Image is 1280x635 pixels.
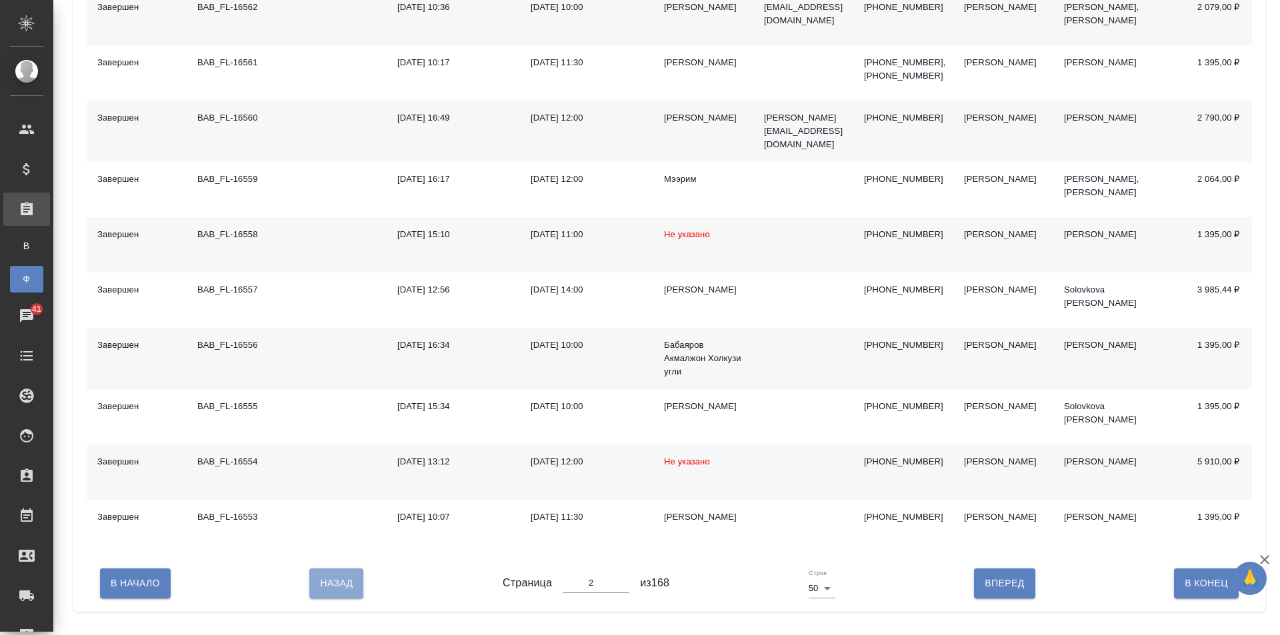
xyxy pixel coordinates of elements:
[664,1,743,14] div: [PERSON_NAME]
[864,111,943,125] p: [PHONE_NUMBER]
[1053,328,1187,389] td: [PERSON_NAME]
[10,233,43,259] a: В
[97,400,176,413] div: Завершен
[864,455,943,468] p: [PHONE_NUMBER]
[309,568,363,598] button: Назад
[1053,101,1187,162] td: [PERSON_NAME]
[3,299,50,332] a: 41
[664,456,710,466] span: Не указано
[531,173,643,186] div: [DATE] 12:00
[397,56,509,69] div: [DATE] 10:17
[1174,568,1239,598] button: В Конец
[1053,444,1187,500] td: [PERSON_NAME]
[397,455,509,468] div: [DATE] 13:12
[197,1,276,14] div: BAB_FL-16562
[1053,500,1187,555] td: [PERSON_NAME]
[197,338,276,352] div: BAB_FL-16556
[397,338,509,352] div: [DATE] 16:34
[97,56,176,69] div: Завершен
[764,1,843,27] p: [EMAIL_ADDRESS][DOMAIN_NAME]
[100,568,171,598] button: В Начало
[531,283,643,297] div: [DATE] 14:00
[503,575,552,591] span: Страница
[764,111,843,151] p: [PERSON_NAME][EMAIL_ADDRESS][DOMAIN_NAME]
[1053,45,1187,101] td: [PERSON_NAME]
[397,283,509,297] div: [DATE] 12:56
[531,455,643,468] div: [DATE] 12:00
[964,283,1043,297] div: [PERSON_NAME]
[197,173,276,186] div: BAB_FL-16559
[97,1,176,14] div: Завершен
[197,228,276,241] div: BAB_FL-16558
[397,510,509,524] div: [DATE] 10:07
[964,400,1043,413] div: [PERSON_NAME]
[97,338,176,352] div: Завершен
[197,455,276,468] div: BAB_FL-16554
[197,111,276,125] div: BAB_FL-16560
[531,111,643,125] div: [DATE] 12:00
[17,273,37,286] span: Ф
[864,400,943,413] p: [PHONE_NUMBER]
[809,570,827,576] label: Строк
[397,173,509,186] div: [DATE] 16:17
[197,283,276,297] div: BAB_FL-16557
[24,303,49,316] span: 41
[10,266,43,293] a: Ф
[97,283,176,297] div: Завершен
[664,173,743,186] div: Мээрим
[985,575,1024,592] span: Вперед
[531,400,643,413] div: [DATE] 10:00
[397,111,509,125] div: [DATE] 16:49
[197,56,276,69] div: BAB_FL-16561
[964,338,1043,352] div: [PERSON_NAME]
[864,283,943,297] p: [PHONE_NUMBER]
[1053,217,1187,273] td: [PERSON_NAME]
[640,575,669,591] span: из 168
[964,455,1043,468] div: [PERSON_NAME]
[964,228,1043,241] div: [PERSON_NAME]
[864,1,943,14] p: [PHONE_NUMBER]
[864,173,943,186] p: [PHONE_NUMBER]
[531,510,643,524] div: [DATE] 11:30
[97,111,176,125] div: Завершен
[964,111,1043,125] div: [PERSON_NAME]
[964,56,1043,69] div: [PERSON_NAME]
[197,510,276,524] div: BAB_FL-16553
[17,239,37,253] span: В
[197,400,276,413] div: BAB_FL-16555
[964,1,1043,14] div: [PERSON_NAME]
[809,579,835,598] div: 50
[664,400,743,413] div: [PERSON_NAME]
[664,338,743,378] div: Бабаяров Акмалжон Холкузи угли
[531,1,643,14] div: [DATE] 10:00
[1053,273,1187,328] td: Solovkova [PERSON_NAME]
[97,228,176,241] div: Завершен
[97,510,176,524] div: Завершен
[97,173,176,186] div: Завершен
[864,56,943,83] p: [PHONE_NUMBER], [PHONE_NUMBER]
[964,173,1043,186] div: [PERSON_NAME]
[1053,389,1187,444] td: Solovkova [PERSON_NAME]
[664,111,743,125] div: [PERSON_NAME]
[1239,564,1261,592] span: 🙏
[664,229,710,239] span: Не указано
[1053,162,1187,217] td: [PERSON_NAME], [PERSON_NAME]
[531,228,643,241] div: [DATE] 11:00
[664,283,743,297] div: [PERSON_NAME]
[397,400,509,413] div: [DATE] 15:34
[320,575,353,592] span: Назад
[531,338,643,352] div: [DATE] 10:00
[97,455,176,468] div: Завершен
[974,568,1035,598] button: Вперед
[397,228,509,241] div: [DATE] 15:10
[111,575,160,592] span: В Начало
[1185,575,1228,592] span: В Конец
[864,510,943,524] p: [PHONE_NUMBER]
[864,338,943,352] p: [PHONE_NUMBER]
[531,56,643,69] div: [DATE] 11:30
[664,56,743,69] div: [PERSON_NAME]
[964,510,1043,524] div: [PERSON_NAME]
[864,228,943,241] p: [PHONE_NUMBER]
[397,1,509,14] div: [DATE] 10:36
[664,510,743,524] div: [PERSON_NAME]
